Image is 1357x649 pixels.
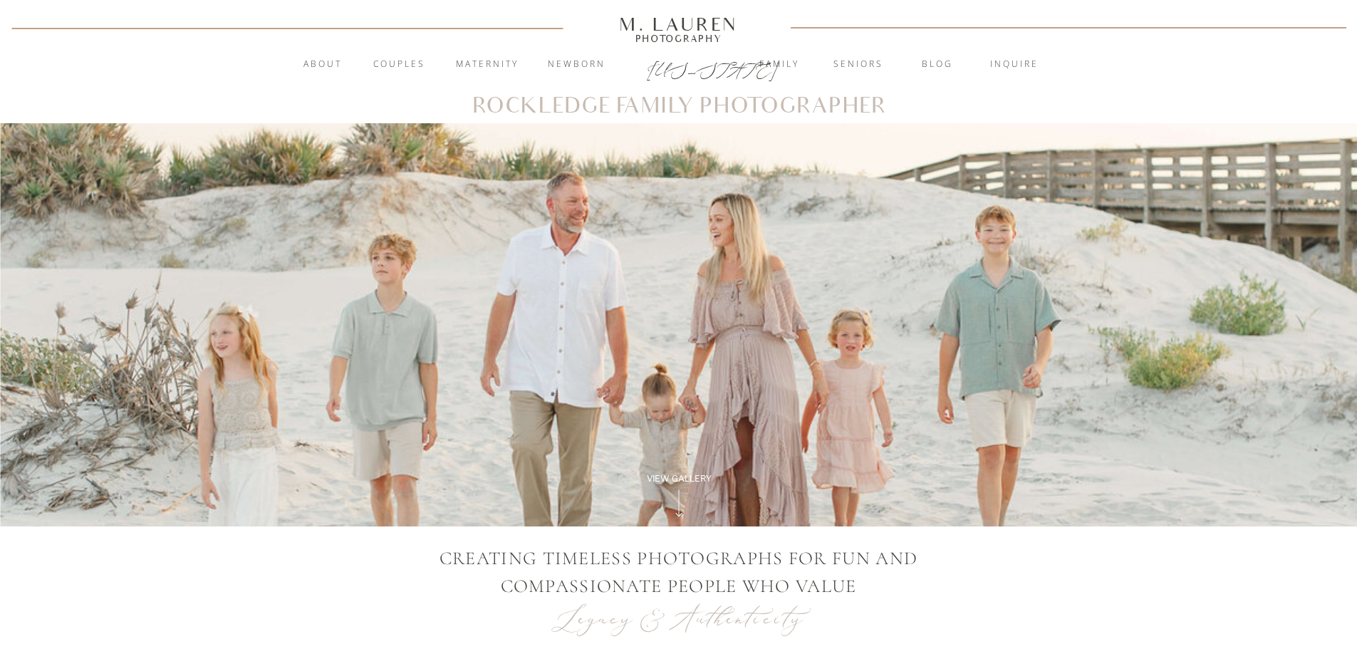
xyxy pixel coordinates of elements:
h1: Rockledge Family Photographer [472,96,887,117]
a: Couples [361,58,438,72]
a: [US_STATE] [647,58,712,76]
a: inquire [976,58,1053,72]
a: Seniors [820,58,897,72]
a: Newborn [539,58,615,72]
a: Maternity [449,58,526,72]
a: About [296,58,350,72]
a: Family [741,58,818,72]
a: M. Lauren [577,16,781,32]
a: Photography [613,35,744,42]
a: blog [899,58,976,72]
p: CREATING TIMELESS PHOTOGRAPHS FOR Fun AND COMPASSIONATE PEOPLE WHO VALUE [385,544,973,601]
p: Legacy & Authenticity [545,601,813,637]
a: View Gallery [631,472,728,485]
